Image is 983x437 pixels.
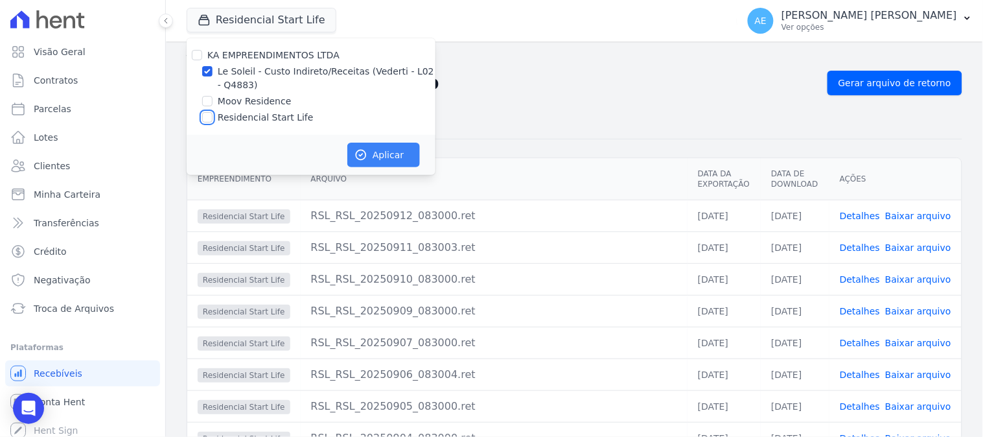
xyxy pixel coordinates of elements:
th: Ações [829,158,962,200]
nav: Breadcrumb [187,52,962,65]
div: RSL_RSL_20250910_083000.ret [311,272,678,287]
div: RSL_RSL_20250906_083004.ret [311,367,678,383]
label: Le Soleil - Custo Indireto/Receitas (Vederti - L02 - Q4883) [218,65,435,92]
td: [DATE] [688,231,761,263]
a: Baixar arquivo [885,370,951,380]
span: Recebíveis [34,367,82,380]
span: Conta Hent [34,396,85,408]
div: Open Intercom Messenger [13,393,44,424]
span: Clientes [34,159,70,172]
a: Detalhes [840,401,880,412]
span: Minha Carteira [34,188,100,201]
td: [DATE] [761,390,829,422]
span: Residencial Start Life [198,209,290,224]
span: Residencial Start Life [198,400,290,414]
th: Data de Download [761,158,829,200]
td: [DATE] [761,359,829,390]
td: [DATE] [761,263,829,295]
div: Plataformas [10,340,155,355]
button: Aplicar [347,143,420,167]
div: RSL_RSL_20250911_083003.ret [311,240,678,255]
td: [DATE] [688,200,761,231]
a: Detalhes [840,274,880,285]
a: Detalhes [840,211,880,221]
a: Gerar arquivo de retorno [827,71,962,95]
th: Data da Exportação [688,158,761,200]
span: Troca de Arquivos [34,302,114,315]
a: Minha Carteira [5,182,160,207]
button: AE [PERSON_NAME] [PERSON_NAME] Ver opções [737,3,983,39]
td: [DATE] [761,327,829,359]
a: Detalhes [840,370,880,380]
span: AE [755,16,767,25]
a: Contratos [5,67,160,93]
a: Detalhes [840,242,880,253]
div: RSL_RSL_20250912_083000.ret [311,208,678,224]
td: [DATE] [761,231,829,263]
a: Crédito [5,239,160,265]
a: Troca de Arquivos [5,296,160,322]
span: Lotes [34,131,58,144]
a: Baixar arquivo [885,242,951,253]
span: Negativação [34,274,91,287]
td: [DATE] [688,390,761,422]
a: Baixar arquivo [885,306,951,316]
a: Transferências [5,210,160,236]
td: [DATE] [761,200,829,231]
a: Clientes [5,153,160,179]
a: Baixar arquivo [885,338,951,348]
a: Recebíveis [5,360,160,386]
a: Baixar arquivo [885,211,951,221]
a: Detalhes [840,306,880,316]
p: [PERSON_NAME] [PERSON_NAME] [781,9,957,22]
a: Negativação [5,267,160,293]
label: Residencial Start Life [218,111,314,124]
td: [DATE] [688,295,761,327]
span: Transferências [34,217,99,230]
span: Gerar arquivo de retorno [838,77,951,89]
div: RSL_RSL_20250907_083000.ret [311,335,678,351]
label: Moov Residence [218,95,292,108]
span: Residencial Start Life [198,273,290,287]
th: Empreendimento [187,158,301,200]
span: Residencial Start Life [198,305,290,319]
span: Residencial Start Life [198,241,290,255]
a: Detalhes [840,338,880,348]
span: Crédito [34,245,67,258]
td: [DATE] [688,327,761,359]
a: Conta Hent [5,389,160,415]
div: RSL_RSL_20250905_083000.ret [311,399,678,414]
a: Baixar arquivo [885,401,951,412]
a: Visão Geral [5,39,160,65]
h2: Exportações de Retorno [187,71,817,95]
a: Parcelas [5,96,160,122]
button: Residencial Start Life [187,8,336,32]
span: Contratos [34,74,78,87]
td: [DATE] [688,359,761,390]
td: [DATE] [688,263,761,295]
th: Arquivo [301,158,688,200]
a: Lotes [5,124,160,150]
div: RSL_RSL_20250909_083000.ret [311,303,678,319]
td: [DATE] [761,295,829,327]
label: KA EMPREENDIMENTOS LTDA [207,50,340,60]
span: Visão Geral [34,45,86,58]
span: Residencial Start Life [198,368,290,383]
a: Baixar arquivo [885,274,951,285]
p: Ver opções [781,22,957,32]
span: Parcelas [34,102,71,115]
span: Residencial Start Life [198,337,290,351]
